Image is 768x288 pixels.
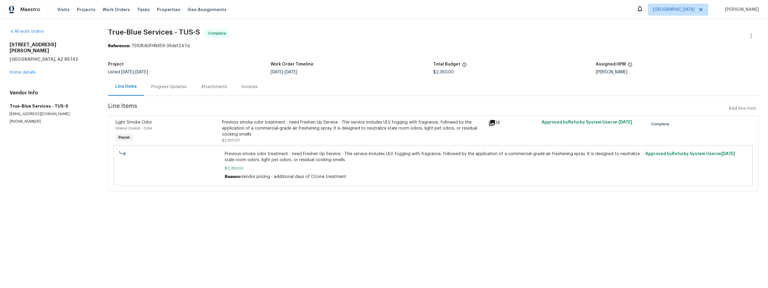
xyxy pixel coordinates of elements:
[723,7,759,13] span: [PERSON_NAME]
[77,7,95,13] span: Projects
[10,29,44,34] a: All work orders
[596,62,626,66] h5: Assigned HPM
[241,84,258,90] div: Invoices
[271,70,283,74] span: [DATE]
[108,62,124,66] h5: Project
[151,84,187,90] div: Progress Updates
[121,70,134,74] span: [DATE]
[10,119,94,124] p: [PHONE_NUMBER]
[619,120,632,124] span: [DATE]
[721,152,735,156] span: [DATE]
[222,119,484,137] div: Previous smoke odor treatment - need Freshen Up Service - This service includes ULV fogging with ...
[20,7,40,13] span: Maestro
[10,42,94,54] h2: [STREET_ADDRESS][PERSON_NAME]
[462,62,467,70] span: The total cost of line items that have been proposed by Opendoor. This sum includes line items th...
[121,70,148,74] span: -
[225,165,642,171] span: $2,350.00
[271,62,313,66] h5: Work Order Timeline
[103,7,130,13] span: Work Orders
[157,7,180,13] span: Properties
[541,120,632,124] span: Approved by Refurby System User on
[645,152,735,156] span: Approved by Refurby System User on
[651,121,672,127] span: Complete
[115,84,137,90] div: Line Items
[108,70,148,74] span: Listed
[271,70,297,74] span: -
[10,56,94,62] h5: [GEOGRAPHIC_DATA], AZ 85742
[241,175,346,179] span: Vendor pricing - additional days of Ozone treatment
[115,127,152,130] span: Interior Overall - Odor
[201,84,227,90] div: Attachments
[596,70,758,74] div: [PERSON_NAME]
[433,70,454,74] span: $2,350.00
[225,151,642,163] span: Previous smoke odor treatment - need Freshen Up Service - This service includes ULV fogging with ...
[285,70,297,74] span: [DATE]
[108,43,758,49] div: 7593KAGFHNX59-39def247d
[10,112,94,117] p: [EMAIL_ADDRESS][DOMAIN_NAME]
[187,7,226,13] span: Geo Assignments
[488,119,538,127] div: 18
[137,8,150,12] span: Tasks
[108,103,726,114] span: Line Items
[10,90,94,96] h4: Vendor Info
[135,70,148,74] span: [DATE]
[222,139,240,142] span: $2,350.00
[10,70,36,75] a: Home details
[115,120,152,124] span: Light Smoke Odor
[628,62,632,70] span: The hpm assigned to this work order.
[433,62,460,66] h5: Total Budget
[208,30,229,36] span: Complete
[10,103,94,109] h5: True-Blue Services - TUS-S
[108,44,130,48] b: Reference:
[653,7,694,13] span: [GEOGRAPHIC_DATA]
[225,175,241,179] span: Reason:
[108,29,200,36] span: True-Blue Services - TUS-S
[116,134,133,140] span: Repair
[57,7,70,13] span: Visits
